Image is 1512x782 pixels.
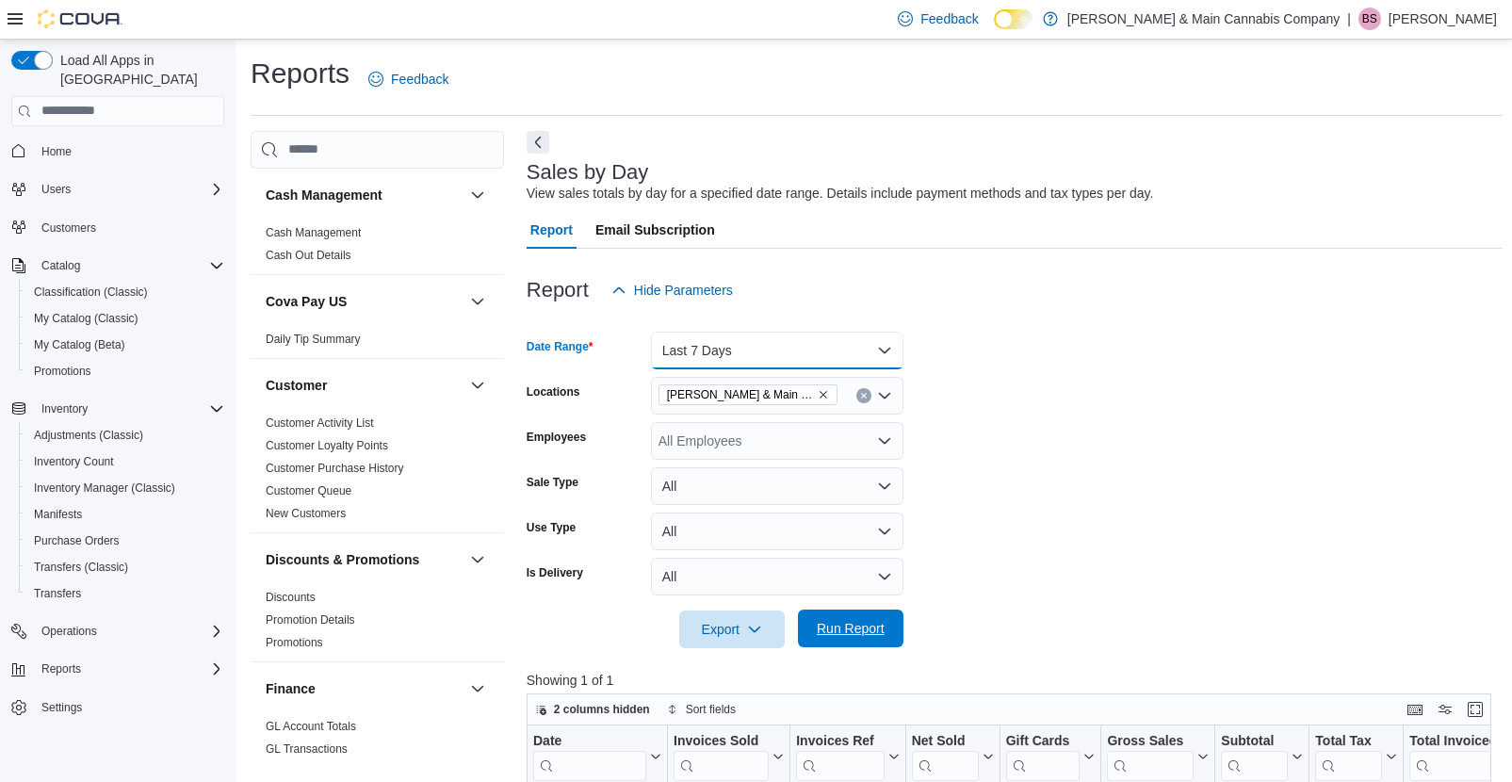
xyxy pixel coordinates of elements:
button: Operations [34,620,105,643]
a: Customers [34,217,104,239]
button: Clear input [856,388,871,403]
span: Transfers [26,582,224,605]
a: Customer Loyalty Points [266,439,388,452]
div: Invoices Sold [674,732,769,780]
div: Date [533,732,646,780]
h3: Sales by Day [527,161,649,184]
a: GL Account Totals [266,720,356,733]
button: Subtotal [1221,732,1303,780]
label: Date Range [527,339,593,354]
button: Finance [266,679,463,698]
button: Cova Pay US [466,290,489,313]
button: Gift Cards [1005,732,1095,780]
button: Hide Parameters [604,271,740,309]
label: Is Delivery [527,565,583,580]
span: Report [530,211,573,249]
div: Total Invoiced [1409,732,1507,780]
button: Adjustments (Classic) [19,422,232,448]
input: Dark Mode [994,9,1033,29]
a: Cash Management [266,226,361,239]
button: Settings [4,693,232,721]
button: Discounts & Promotions [466,548,489,571]
img: Cova [38,9,122,28]
button: Reports [34,658,89,680]
a: Promotions [266,636,323,649]
a: Cash Out Details [266,249,351,262]
label: Locations [527,384,580,399]
span: Customer Activity List [266,415,374,431]
span: Home [41,144,72,159]
span: Adjustments (Classic) [34,428,143,443]
div: Total Tax [1315,732,1382,750]
button: Enter fullscreen [1464,698,1487,721]
button: Classification (Classic) [19,279,232,305]
span: Users [41,182,71,197]
span: Settings [34,695,224,719]
span: Reports [34,658,224,680]
span: Reports [41,661,81,676]
button: Transfers (Classic) [19,554,232,580]
button: Date [533,732,661,780]
span: Export [691,611,773,648]
a: Customer Purchase History [266,462,404,475]
button: Run Report [798,610,903,647]
div: Gift Cards [1005,732,1080,750]
span: Catalog [41,258,80,273]
span: Feedback [391,70,448,89]
div: Cova Pay US [251,328,504,358]
h3: Discounts & Promotions [266,550,419,569]
span: My Catalog (Classic) [26,307,224,330]
span: Cash Out Details [266,248,351,263]
a: Feedback [361,60,456,98]
a: Inventory Count [26,450,122,473]
span: Classification (Classic) [34,285,148,300]
a: My Catalog (Beta) [26,334,133,356]
button: Cash Management [466,184,489,206]
button: Cash Management [266,186,463,204]
span: Operations [34,620,224,643]
span: Classification (Classic) [26,281,224,303]
button: Inventory [4,396,232,422]
label: Employees [527,430,586,445]
span: BS [1362,8,1377,30]
span: Customer Loyalty Points [266,438,388,453]
button: Discounts & Promotions [266,550,463,569]
span: Promotions [34,364,91,379]
button: Promotions [19,358,232,384]
button: Display options [1434,698,1456,721]
button: Customer [266,376,463,395]
span: My Catalog (Beta) [34,337,125,352]
span: Inventory Manager (Classic) [34,481,175,496]
span: Purchase Orders [34,533,120,548]
span: 2 columns hidden [554,702,650,717]
span: Customer Purchase History [266,461,404,476]
button: Customers [4,214,232,241]
button: Total Tax [1315,732,1397,780]
button: Purchase Orders [19,528,232,554]
span: Customer Queue [266,483,351,498]
button: Home [4,138,232,165]
span: Transfers (Classic) [34,560,128,575]
button: Inventory [34,398,95,420]
a: Discounts [266,591,316,604]
button: Next [527,131,549,154]
span: Inventory Count [26,450,224,473]
a: Manifests [26,503,89,526]
span: Promotion Details [266,612,355,627]
span: Catalog [34,254,224,277]
div: Gross Sales [1107,732,1194,750]
p: | [1347,8,1351,30]
span: Purchase Orders [26,529,224,552]
div: Net Sold [911,732,978,750]
button: Customer [466,374,489,397]
span: Customers [41,220,96,236]
button: Open list of options [877,388,892,403]
a: Customer Queue [266,484,351,497]
a: Daily Tip Summary [266,333,361,346]
a: Inventory Manager (Classic) [26,477,183,499]
button: All [651,558,903,595]
a: My Catalog (Classic) [26,307,146,330]
button: Manifests [19,501,232,528]
div: Net Sold [911,732,978,780]
span: Hide Parameters [634,281,733,300]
